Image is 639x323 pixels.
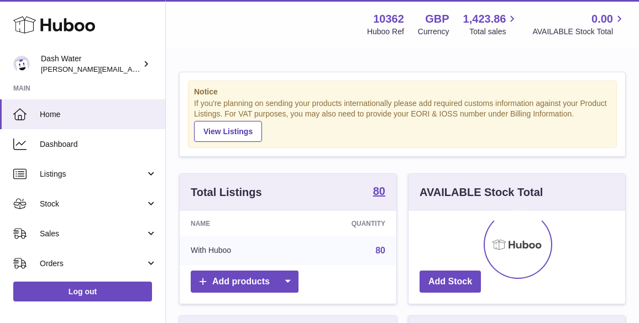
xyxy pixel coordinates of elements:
td: With Huboo [180,236,294,265]
a: Log out [13,282,152,301]
span: Dashboard [40,139,157,150]
div: Currency [418,27,449,37]
h3: Total Listings [191,185,262,200]
span: Home [40,109,157,120]
span: Stock [40,199,145,209]
span: Orders [40,258,145,269]
h3: AVAILABLE Stock Total [420,185,543,200]
strong: GBP [425,12,449,27]
a: Add products [191,271,298,293]
span: Total sales [469,27,518,37]
a: 80 [375,246,385,255]
strong: Notice [194,87,611,97]
span: Listings [40,169,145,179]
strong: 10362 [373,12,404,27]
span: [PERSON_NAME][EMAIL_ADDRESS][DOMAIN_NAME] [41,65,222,73]
th: Quantity [294,211,396,236]
a: Add Stock [420,271,481,293]
span: AVAILABLE Stock Total [532,27,626,37]
span: 1,423.86 [463,12,506,27]
span: 0.00 [591,12,613,27]
a: 0.00 AVAILABLE Stock Total [532,12,626,37]
th: Name [180,211,294,236]
a: 80 [373,186,385,199]
div: Dash Water [41,54,140,75]
div: Huboo Ref [367,27,404,37]
strong: 80 [373,186,385,197]
img: james@dash-water.com [13,56,30,72]
div: If you're planning on sending your products internationally please add required customs informati... [194,98,611,141]
a: 1,423.86 Total sales [463,12,519,37]
span: Sales [40,229,145,239]
a: View Listings [194,121,262,142]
